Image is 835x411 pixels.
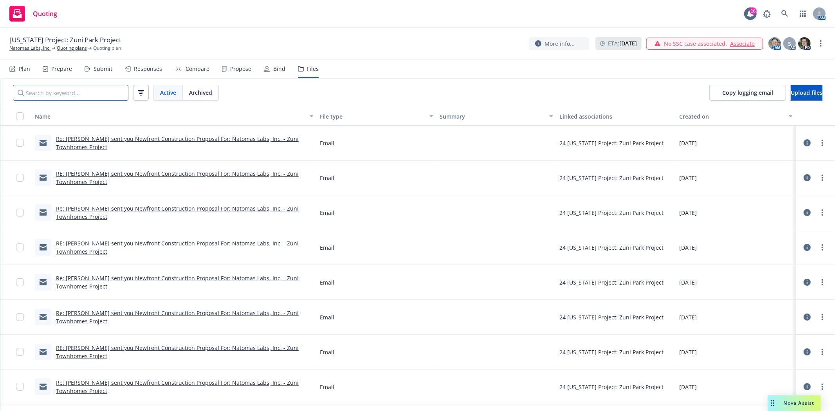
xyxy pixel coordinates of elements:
[16,209,24,216] input: Toggle Row Selected
[320,174,334,182] span: Email
[784,400,815,406] span: Nova Assist
[679,278,697,287] span: [DATE]
[664,40,727,48] span: No SSC case associated.
[750,7,757,14] div: 16
[56,309,299,325] a: Re: [PERSON_NAME] sent you Newfront Construction Proposal For: Natomas Labs, Inc. - Zuni Townhome...
[818,347,827,357] a: more
[798,37,811,50] img: photo
[9,35,121,45] span: [US_STATE] Project: Zuni Park Project
[16,243,24,251] input: Toggle Row Selected
[795,6,811,22] a: Switch app
[186,66,209,72] div: Compare
[608,39,637,47] span: ETA :
[818,312,827,322] a: more
[816,39,826,48] a: more
[791,89,822,96] span: Upload files
[559,243,664,252] div: 24 [US_STATE] Project: Zuni Park Project
[320,243,334,252] span: Email
[57,45,87,52] a: Quoting plans
[679,209,697,217] span: [DATE]
[436,107,556,126] button: Summary
[19,66,30,72] div: Plan
[709,85,786,101] button: Copy logging email
[273,66,285,72] div: Bind
[317,107,436,126] button: File type
[94,66,112,72] div: Submit
[9,45,50,52] a: Natomas Labs, Inc.
[559,348,664,356] div: 24 [US_STATE] Project: Zuni Park Project
[56,344,299,360] a: RE: [PERSON_NAME] sent you Newfront Construction Proposal For: Natomas Labs, Inc. - Zuni Townhome...
[230,66,251,72] div: Propose
[777,6,793,22] a: Search
[559,383,664,391] div: 24 [US_STATE] Project: Zuni Park Project
[545,40,575,48] span: More info...
[556,107,676,126] button: Linked associations
[16,112,24,120] input: Select all
[16,348,24,356] input: Toggle Row Selected
[679,139,697,147] span: [DATE]
[320,313,334,321] span: Email
[56,135,299,151] a: Re: [PERSON_NAME] sent you Newfront Construction Proposal For: Natomas Labs, Inc. - Zuni Townhome...
[559,174,664,182] div: 24 [US_STATE] Project: Zuni Park Project
[56,379,299,395] a: Re: [PERSON_NAME] sent you Newfront Construction Proposal For: Natomas Labs, Inc. - Zuni Townhome...
[676,107,796,126] button: Created on
[56,274,299,290] a: Re: [PERSON_NAME] sent you Newfront Construction Proposal For: Natomas Labs, Inc. - Zuni Townhome...
[320,383,334,391] span: Email
[818,173,827,182] a: more
[93,45,121,52] span: Quoting plan
[16,383,24,391] input: Toggle Row Selected
[730,40,755,48] a: Associate
[559,278,664,287] div: 24 [US_STATE] Project: Zuni Park Project
[788,40,791,48] span: S
[320,348,334,356] span: Email
[619,40,637,47] strong: [DATE]
[134,66,162,72] div: Responses
[768,395,777,411] div: Drag to move
[440,112,545,121] div: Summary
[35,112,305,121] div: Name
[768,395,821,411] button: Nova Assist
[679,112,784,121] div: Created on
[559,209,664,217] div: 24 [US_STATE] Project: Zuni Park Project
[679,348,697,356] span: [DATE]
[320,112,425,121] div: File type
[16,139,24,147] input: Toggle Row Selected
[679,383,697,391] span: [DATE]
[679,243,697,252] span: [DATE]
[32,107,317,126] button: Name
[56,205,299,220] a: Re: [PERSON_NAME] sent you Newfront Construction Proposal For: Natomas Labs, Inc. - Zuni Townhome...
[189,88,212,97] span: Archived
[307,66,319,72] div: Files
[818,138,827,148] a: more
[768,37,781,50] img: photo
[56,240,299,255] a: RE: [PERSON_NAME] sent you Newfront Construction Proposal For: Natomas Labs, Inc. - Zuni Townhome...
[56,170,299,186] a: RE: [PERSON_NAME] sent you Newfront Construction Proposal For: Natomas Labs, Inc. - Zuni Townhome...
[160,88,176,97] span: Active
[6,3,60,25] a: Quoting
[679,174,697,182] span: [DATE]
[320,209,334,217] span: Email
[16,313,24,321] input: Toggle Row Selected
[13,85,128,101] input: Search by keyword...
[529,37,589,50] button: More info...
[559,139,664,147] div: 24 [US_STATE] Project: Zuni Park Project
[722,89,773,96] span: Copy logging email
[679,313,697,321] span: [DATE]
[791,85,822,101] button: Upload files
[818,278,827,287] a: more
[559,112,673,121] div: Linked associations
[320,139,334,147] span: Email
[559,313,664,321] div: 24 [US_STATE] Project: Zuni Park Project
[759,6,775,22] a: Report a Bug
[818,382,827,391] a: more
[16,174,24,182] input: Toggle Row Selected
[16,278,24,286] input: Toggle Row Selected
[320,278,334,287] span: Email
[818,208,827,217] a: more
[51,66,72,72] div: Prepare
[33,11,57,17] span: Quoting
[818,243,827,252] a: more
